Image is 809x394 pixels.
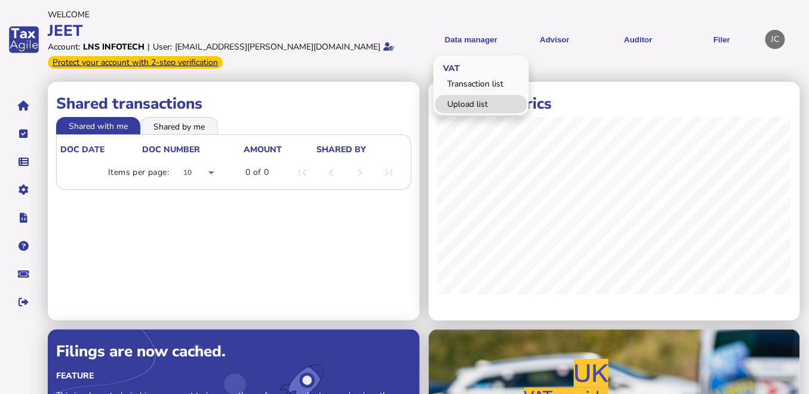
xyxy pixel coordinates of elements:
a: Transaction list [435,75,527,93]
menu: navigate products [407,25,759,54]
div: Account: [48,41,80,53]
div: 0 of 0 [245,167,269,178]
div: Filings are now cached. [56,341,411,362]
h1: Shared transactions [56,93,411,114]
button: Shows a dropdown of Data manager options [433,25,509,54]
div: Amount [244,144,282,155]
a: Upload list [435,95,527,113]
div: JEET [48,20,401,41]
div: User: [153,41,172,53]
div: Profile settings [765,30,785,50]
div: shared by [317,144,367,155]
i: Email verified [384,42,395,51]
button: Auditor [601,25,676,54]
button: Data manager [11,149,36,174]
button: Help pages [11,233,36,258]
button: Tasks [11,121,36,146]
div: Amount [244,144,315,155]
div: Items per page: [108,167,169,178]
button: Raise a support ticket [11,261,36,287]
div: | [147,41,150,53]
div: shared by [317,144,405,155]
button: Home [11,93,36,118]
button: Shows a dropdown of VAT Advisor options [517,25,592,54]
h1: Auditor metrics [437,93,792,114]
span: VAT [433,53,466,81]
div: doc number [142,144,242,155]
button: Manage settings [11,177,36,202]
button: Sign out [11,290,36,315]
div: doc number [142,144,200,155]
button: Filer [684,25,759,54]
div: From Oct 1, 2025, 2-step verification will be required to login. Set it up now... [48,56,223,69]
div: LNS INFOTECH [83,41,144,53]
li: Shared with me [56,117,140,134]
div: doc date [60,144,141,155]
li: Shared by me [140,117,218,134]
div: Welcome [48,9,401,20]
div: doc date [60,144,104,155]
div: Feature [56,370,411,381]
button: Developer hub links [11,205,36,230]
div: [EMAIL_ADDRESS][PERSON_NAME][DOMAIN_NAME] [175,41,381,53]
